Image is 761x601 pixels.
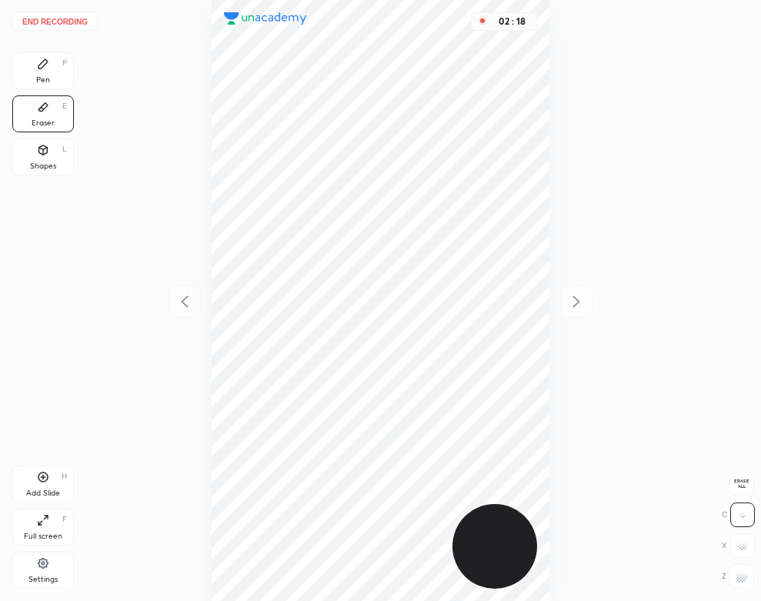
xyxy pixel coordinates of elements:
[62,472,67,480] div: H
[722,564,754,589] div: Z
[730,479,753,489] span: Erase all
[26,489,60,497] div: Add Slide
[62,516,67,523] div: F
[722,503,755,527] div: C
[62,102,67,110] div: E
[24,533,62,540] div: Full screen
[12,12,98,31] button: End recording
[62,59,67,67] div: P
[28,576,58,583] div: Settings
[493,16,530,27] div: 02 : 18
[36,76,50,84] div: Pen
[722,533,755,558] div: X
[32,119,55,127] div: Eraser
[30,162,56,170] div: Shapes
[62,145,67,153] div: L
[224,12,307,25] img: logo.38c385cc.svg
